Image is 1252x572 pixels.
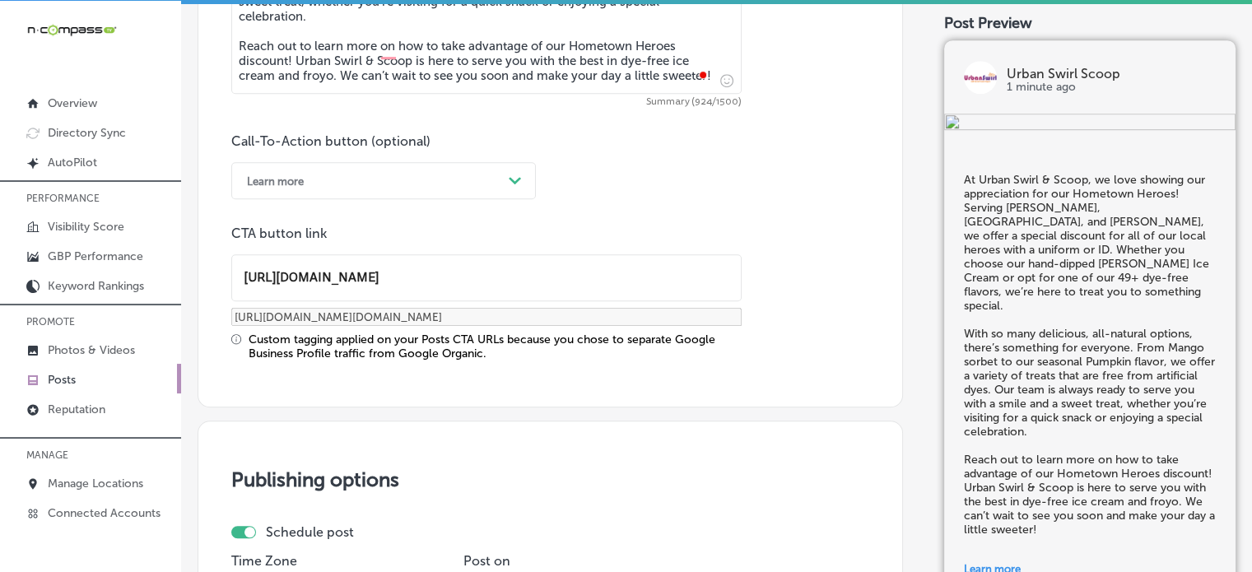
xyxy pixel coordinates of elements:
p: 1 minute ago [1007,81,1216,94]
p: Visibility Score [48,220,124,234]
span: Insert emoji [713,70,733,91]
p: CTA button link [231,226,742,241]
label: Schedule post [266,524,354,540]
div: Post Preview [944,14,1236,32]
img: 660ab0bf-5cc7-4cb8-ba1c-48b5ae0f18e60NCTV_CLogo_TV_Black_-500x88.png [26,22,117,38]
p: Reputation [48,402,105,416]
p: Connected Accounts [48,506,161,520]
p: Time Zone [231,553,437,569]
h3: Publishing options [231,467,869,491]
div: Learn more [247,174,304,187]
p: Photos & Videos [48,343,135,357]
p: Directory Sync [48,126,126,140]
label: Call-To-Action button (optional) [231,133,431,149]
h5: At Urban Swirl & Scoop, we love showing our appreciation for our Hometown Heroes! Serving [PERSON... [964,173,1216,537]
p: Post on [463,553,669,569]
img: df1a93cd-51f2-4cd4-aaa4-dc845e21c8f8 [944,114,1236,133]
img: logo [964,61,997,94]
p: Overview [48,96,97,110]
p: Urban Swirl Scoop [1007,67,1216,81]
p: Manage Locations [48,477,143,491]
p: GBP Performance [48,249,143,263]
p: Keyword Rankings [48,279,144,293]
span: Summary (924/1500) [231,97,742,107]
div: Custom tagging applied on your Posts CTA URLs because you chose to separate Google Business Profi... [249,333,742,360]
p: Posts [48,373,76,387]
p: AutoPilot [48,156,97,170]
